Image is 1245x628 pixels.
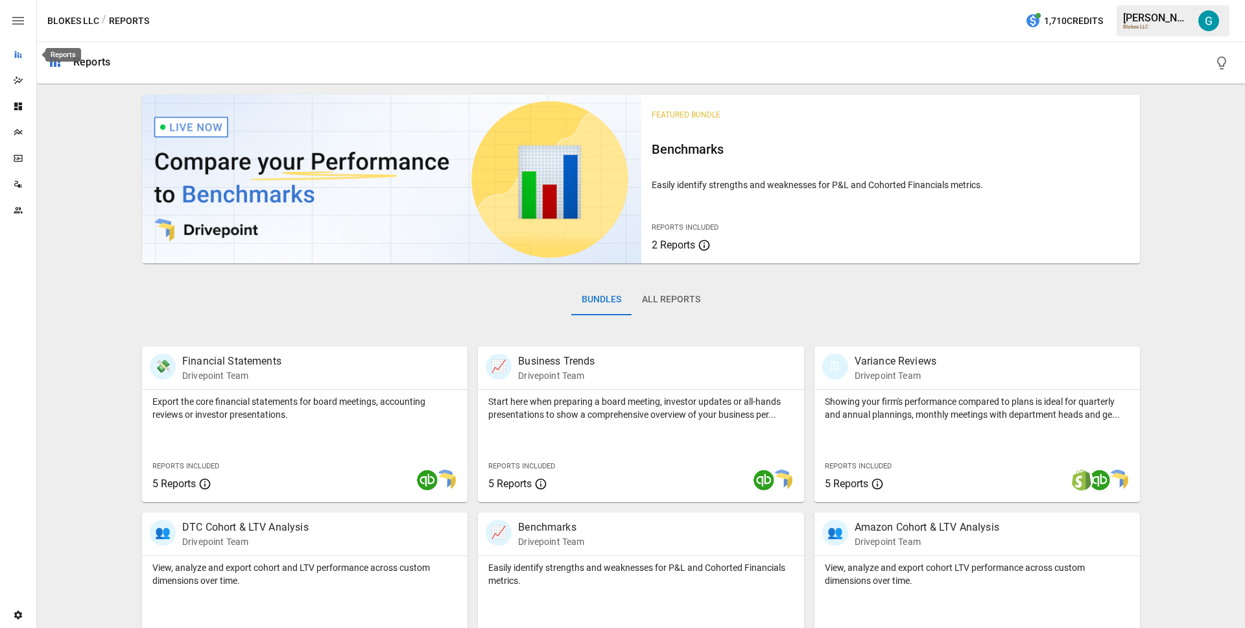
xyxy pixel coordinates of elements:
[1089,470,1110,490] img: quickbooks
[825,477,868,490] span: 5 Reports
[822,354,848,380] div: 🗓
[435,470,456,490] img: smart model
[855,535,999,548] p: Drivepoint Team
[45,48,81,62] div: Reports
[518,369,595,382] p: Drivepoint Team
[152,395,457,421] p: Export the core financial statements for board meetings, accounting reviews or investor presentat...
[825,462,892,470] span: Reports Included
[417,470,438,490] img: quickbooks
[518,535,584,548] p: Drivepoint Team
[486,354,512,380] div: 📈
[772,470,792,490] img: smart model
[142,95,641,263] img: video thumbnail
[855,369,936,382] p: Drivepoint Team
[150,520,176,546] div: 👥
[73,56,110,68] div: Reports
[632,284,711,315] button: All Reports
[47,13,99,29] button: Blokes LLC
[152,561,457,587] p: View, analyze and export cohort and LTV performance across custom dimensions over time.
[652,139,1130,160] h6: Benchmarks
[486,520,512,546] div: 📈
[518,354,595,369] p: Business Trends
[825,395,1130,421] p: Showing your firm's performance compared to plans is ideal for quarterly and annual plannings, mo...
[182,354,281,369] p: Financial Statements
[1123,24,1191,30] div: Blokes LLC
[488,395,793,421] p: Start here when preparing a board meeting, investor updates or all-hands presentations to show a ...
[1020,9,1108,33] button: 1,710Credits
[1123,12,1191,24] div: [PERSON_NAME]
[1071,470,1092,490] img: shopify
[825,561,1130,587] p: View, analyze and export cohort LTV performance across custom dimensions over time.
[822,520,848,546] div: 👥
[182,535,309,548] p: Drivepoint Team
[652,223,718,232] span: Reports Included
[855,520,999,535] p: Amazon Cohort & LTV Analysis
[182,369,281,382] p: Drivepoint Team
[152,462,219,470] span: Reports Included
[488,462,555,470] span: Reports Included
[488,477,532,490] span: 5 Reports
[182,520,309,535] p: DTC Cohort & LTV Analysis
[652,110,720,119] span: Featured Bundle
[571,284,632,315] button: Bundles
[150,354,176,380] div: 💸
[1198,10,1219,31] img: Gavin Acres
[102,13,106,29] div: /
[1044,13,1103,29] span: 1,710 Credits
[753,470,774,490] img: quickbooks
[152,477,196,490] span: 5 Reports
[1108,470,1128,490] img: smart model
[652,178,1130,191] p: Easily identify strengths and weaknesses for P&L and Cohorted Financials metrics.
[518,520,584,535] p: Benchmarks
[652,239,695,251] span: 2 Reports
[855,354,936,369] p: Variance Reviews
[488,561,793,587] p: Easily identify strengths and weaknesses for P&L and Cohorted Financials metrics.
[1191,3,1227,39] button: Gavin Acres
